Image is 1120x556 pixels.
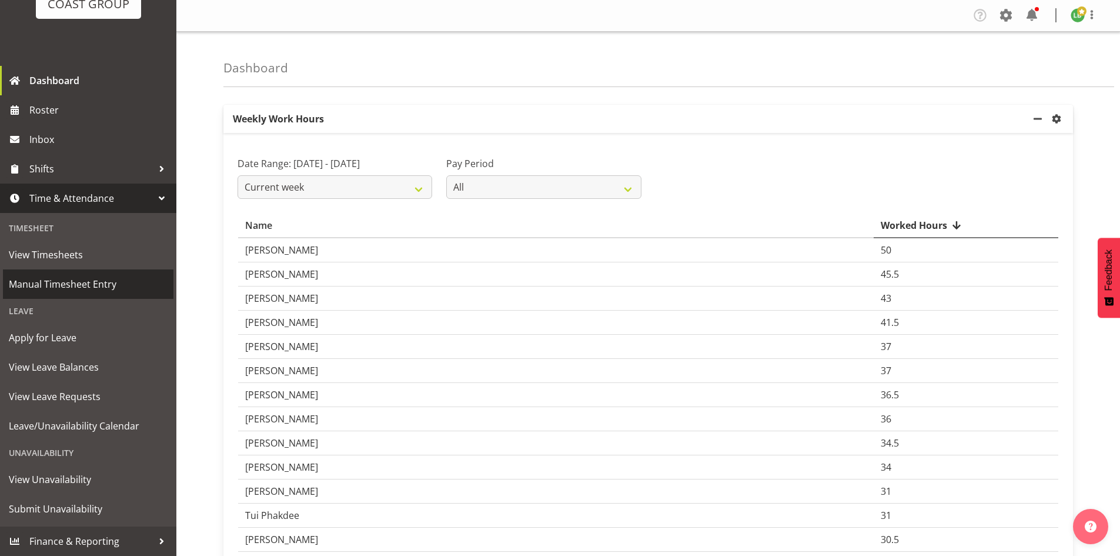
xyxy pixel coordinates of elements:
td: [PERSON_NAME] [238,335,874,359]
a: settings [1049,112,1068,126]
td: [PERSON_NAME] [238,287,874,311]
td: [PERSON_NAME] [238,238,874,262]
span: 31 [881,485,891,498]
a: Manual Timesheet Entry [3,269,173,299]
span: 37 [881,340,891,353]
span: Leave/Unavailability Calendar [9,417,168,435]
a: Leave/Unavailability Calendar [3,411,173,441]
span: Name [245,218,272,232]
a: View Unavailability [3,465,173,494]
span: Dashboard [29,72,170,89]
span: View Timesheets [9,246,168,264]
td: [PERSON_NAME] [238,407,874,431]
span: View Unavailability [9,471,168,488]
div: Leave [3,299,173,323]
a: View Leave Requests [3,382,173,411]
td: [PERSON_NAME] [238,262,874,287]
span: Finance & Reporting [29,532,153,550]
span: 45.5 [881,268,899,281]
a: Submit Unavailability [3,494,173,524]
img: help-xxl-2.png [1085,521,1096,532]
span: Worked Hours [881,218,947,232]
p: Weekly Work Hours [223,105,1031,133]
span: Submit Unavailability [9,500,168,518]
span: 34 [881,461,891,474]
span: 43 [881,292,891,305]
div: Unavailability [3,441,173,465]
span: View Leave Balances [9,358,168,376]
span: Feedback [1104,249,1114,291]
span: 50 [881,244,891,257]
span: Time & Attendance [29,189,153,207]
span: 37 [881,364,891,377]
span: Apply for Leave [9,329,168,347]
span: Roster [29,101,170,119]
span: 41.5 [881,316,899,329]
span: 30.5 [881,533,899,546]
span: 34.5 [881,437,899,450]
h4: Dashboard [223,61,288,75]
span: Shifts [29,160,153,178]
div: Timesheet [3,216,173,240]
td: [PERSON_NAME] [238,431,874,455]
td: Tui Phakdee [238,504,874,528]
td: [PERSON_NAME] [238,383,874,407]
span: 36.5 [881,388,899,401]
span: View Leave Requests [9,388,168,405]
span: Inbox [29,131,170,148]
span: Manual Timesheet Entry [9,275,168,293]
img: lu-budden8051.jpg [1071,8,1085,22]
span: 36 [881,412,891,425]
a: View Timesheets [3,240,173,269]
button: Feedback - Show survey [1098,238,1120,318]
a: Apply for Leave [3,323,173,352]
td: [PERSON_NAME] [238,359,874,383]
a: minimize [1031,105,1049,133]
td: [PERSON_NAME] [238,311,874,335]
td: [PERSON_NAME] [238,455,874,480]
td: [PERSON_NAME] [238,528,874,552]
a: View Leave Balances [3,352,173,382]
td: [PERSON_NAME] [238,480,874,504]
span: 31 [881,509,891,522]
label: Date Range: [DATE] - [DATE] [238,157,432,171]
label: Pay Period [446,157,641,171]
